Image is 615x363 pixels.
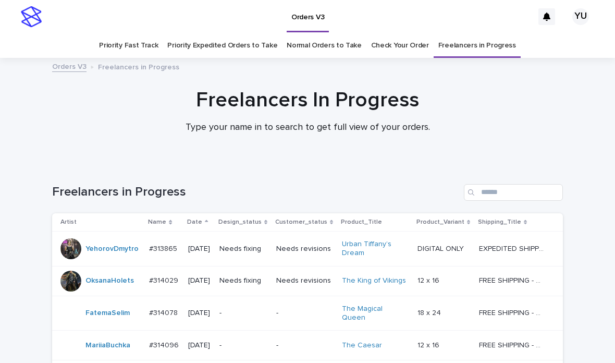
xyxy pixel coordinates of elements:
[371,33,429,58] a: Check Your Order
[188,276,211,285] p: [DATE]
[219,309,268,318] p: -
[149,274,180,285] p: #314029
[219,245,268,253] p: Needs fixing
[417,274,441,285] p: 12 x 16
[479,339,546,350] p: FREE SHIPPING - preview in 1-2 business days, after your approval delivery will take 5-10 b.d.
[438,33,516,58] a: Freelancers in Progress
[479,307,546,318] p: FREE SHIPPING - preview in 1-2 business days, after your approval delivery will take 5-10 b.d.
[341,216,382,228] p: Product_Title
[417,307,443,318] p: 18 x 24
[60,216,77,228] p: Artist
[342,276,406,285] a: The King of Vikings
[99,33,158,58] a: Priority Fast Track
[167,33,277,58] a: Priority Expedited Orders to Take
[478,216,521,228] p: Shipping_Title
[219,276,268,285] p: Needs fixing
[187,216,202,228] p: Date
[342,341,382,350] a: The Caesar
[52,185,460,200] h1: Freelancers in Progress
[149,307,180,318] p: #314078
[52,266,563,296] tr: OksanaHolets #314029#314029 [DATE]Needs fixingNeeds revisionsThe King of Vikings 12 x 1612 x 16 F...
[52,232,563,267] tr: YehorovDmytro #313865#313865 [DATE]Needs fixingNeeds revisionsUrban Tiffany’s Dream DIGITAL ONLYD...
[85,341,130,350] a: MariiaBuchka
[52,296,563,331] tr: FatemaSelim #314078#314078 [DATE]--The Magical Queen 18 x 2418 x 24 FREE SHIPPING - preview in 1-...
[99,122,516,134] p: Type your name in to search to get full view of your orders.
[21,6,42,27] img: stacker-logo-s-only.png
[479,243,546,253] p: EXPEDITED SHIPPING - preview in 1 business day; delivery up to 5 business days after your approval.
[342,305,407,322] a: The Magical Queen
[98,60,179,72] p: Freelancers in Progress
[276,341,334,350] p: -
[188,309,211,318] p: [DATE]
[276,309,334,318] p: -
[416,216,464,228] p: Product_Variant
[276,276,334,285] p: Needs revisions
[276,245,334,253] p: Needs revisions
[52,331,563,360] tr: MariiaBuchka #314096#314096 [DATE]--The Caesar 12 x 1612 x 16 FREE SHIPPING - preview in 1-2 busi...
[572,8,589,25] div: YU
[417,339,441,350] p: 12 x 16
[52,88,563,113] h1: Freelancers In Progress
[219,341,268,350] p: -
[188,341,211,350] p: [DATE]
[85,309,130,318] a: FatemaSelim
[417,243,466,253] p: DIGITAL ONLY
[148,216,166,228] p: Name
[342,240,407,258] a: Urban Tiffany’s Dream
[287,33,362,58] a: Normal Orders to Take
[85,276,134,285] a: OksanaHolets
[149,243,179,253] p: #313865
[149,339,181,350] p: #314096
[464,184,563,201] input: Search
[52,60,87,72] a: Orders V3
[218,216,262,228] p: Design_status
[479,274,546,285] p: FREE SHIPPING - preview in 1-2 business days, after your approval delivery will take 5-10 b.d.
[275,216,327,228] p: Customer_status
[188,245,211,253] p: [DATE]
[85,245,139,253] a: YehorovDmytro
